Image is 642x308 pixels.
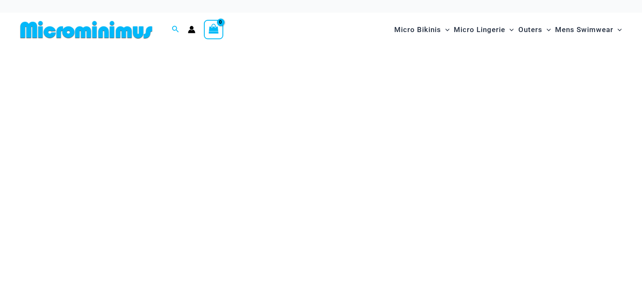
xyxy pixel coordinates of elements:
[518,19,542,41] span: Outers
[391,16,625,44] nav: Site Navigation
[441,19,450,41] span: Menu Toggle
[505,19,514,41] span: Menu Toggle
[516,17,553,43] a: OutersMenu ToggleMenu Toggle
[452,17,516,43] a: Micro LingerieMenu ToggleMenu Toggle
[392,17,452,43] a: Micro BikinisMenu ToggleMenu Toggle
[613,19,622,41] span: Menu Toggle
[188,26,195,33] a: Account icon link
[17,20,156,39] img: MM SHOP LOGO FLAT
[394,19,441,41] span: Micro Bikinis
[553,17,624,43] a: Mens SwimwearMenu ToggleMenu Toggle
[172,24,179,35] a: Search icon link
[454,19,505,41] span: Micro Lingerie
[542,19,551,41] span: Menu Toggle
[555,19,613,41] span: Mens Swimwear
[204,20,223,39] a: View Shopping Cart, empty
